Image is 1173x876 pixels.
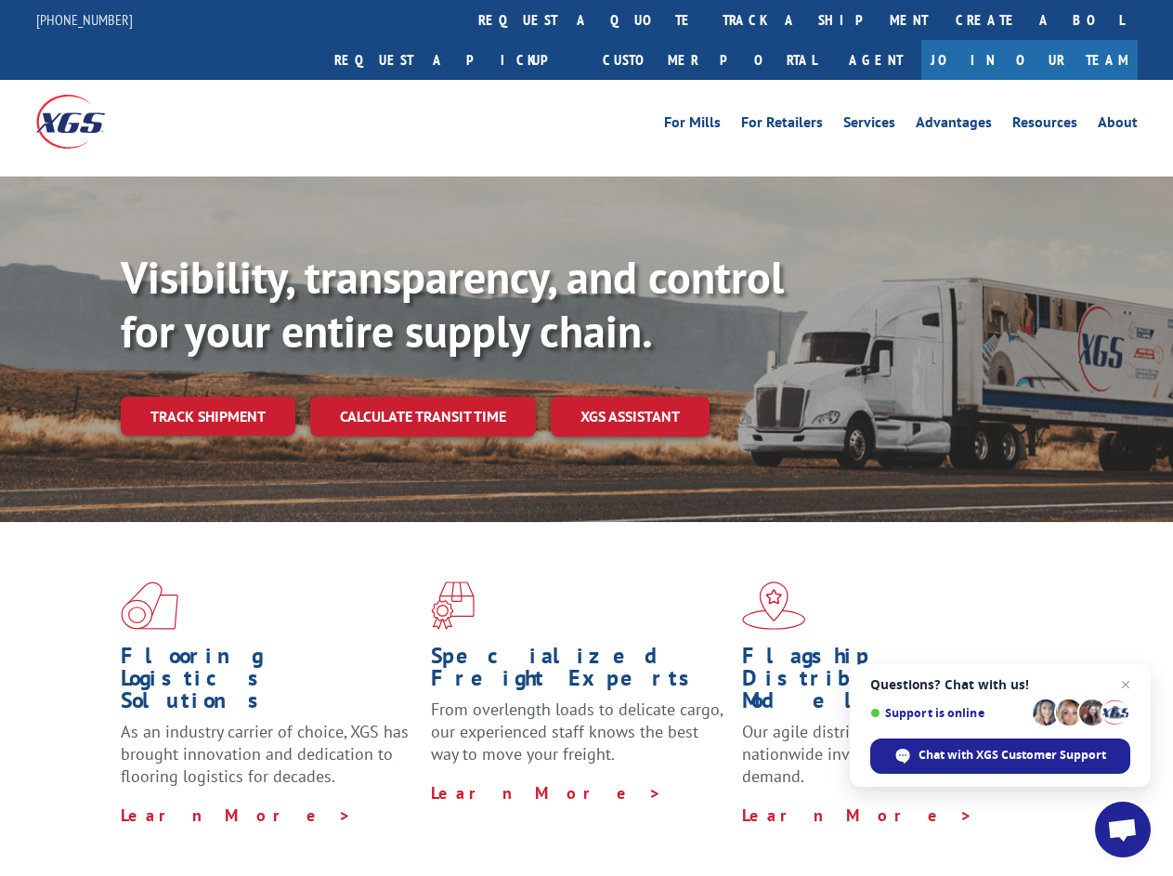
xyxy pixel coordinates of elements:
span: As an industry carrier of choice, XGS has brought innovation and dedication to flooring logistics... [121,721,409,787]
a: Services [843,115,895,136]
a: Resources [1012,115,1077,136]
a: XGS ASSISTANT [551,397,710,437]
a: Learn More > [742,804,973,826]
img: xgs-icon-total-supply-chain-intelligence-red [121,582,178,630]
img: xgs-icon-focused-on-flooring-red [431,582,475,630]
b: Visibility, transparency, and control for your entire supply chain. [121,248,784,360]
a: Advantages [916,115,992,136]
a: Agent [830,40,921,80]
h1: Specialized Freight Experts [431,645,727,699]
h1: Flooring Logistics Solutions [121,645,417,721]
span: Support is online [870,706,1026,720]
span: Chat with XGS Customer Support [919,747,1106,764]
a: Track shipment [121,397,295,436]
a: For Mills [664,115,721,136]
span: Close chat [1114,673,1137,696]
a: Customer Portal [589,40,830,80]
div: Chat with XGS Customer Support [870,739,1130,774]
a: About [1098,115,1138,136]
span: Our agile distribution network gives you nationwide inventory management on demand. [742,721,1033,787]
p: From overlength loads to delicate cargo, our experienced staff knows the best way to move your fr... [431,699,727,781]
a: [PHONE_NUMBER] [36,10,133,29]
a: Join Our Team [921,40,1138,80]
div: Open chat [1095,802,1151,857]
a: For Retailers [741,115,823,136]
a: Request a pickup [320,40,589,80]
a: Learn More > [121,804,352,826]
a: Learn More > [431,782,662,804]
span: Questions? Chat with us! [870,677,1130,692]
img: xgs-icon-flagship-distribution-model-red [742,582,806,630]
h1: Flagship Distribution Model [742,645,1038,721]
a: Calculate transit time [310,397,536,437]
